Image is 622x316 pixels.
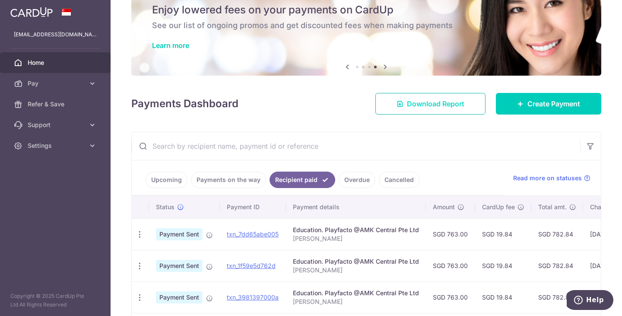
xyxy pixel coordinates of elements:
[270,172,335,188] a: Recipient paid
[156,291,203,303] span: Payment Sent
[28,58,85,67] span: Home
[293,289,419,297] div: Education. Playfacto @AMK Central Pte Ltd
[475,281,531,313] td: SGD 19.84
[191,172,266,188] a: Payments on the way
[531,281,583,313] td: SGD 782.84
[28,121,85,129] span: Support
[339,172,375,188] a: Overdue
[28,141,85,150] span: Settings
[146,172,187,188] a: Upcoming
[379,172,419,188] a: Cancelled
[293,257,419,266] div: Education. Playfacto @AMK Central Pte Ltd
[152,41,189,50] a: Learn more
[426,250,475,281] td: SGD 763.00
[227,294,279,301] a: txn_3981397000a
[28,100,85,109] span: Refer & Save
[375,93,486,115] a: Download Report
[220,196,286,218] th: Payment ID
[538,203,567,211] span: Total amt.
[28,79,85,88] span: Pay
[433,203,455,211] span: Amount
[10,7,53,17] img: CardUp
[513,174,590,182] a: Read more on statuses
[531,250,583,281] td: SGD 782.84
[14,30,97,39] p: [EMAIL_ADDRESS][DOMAIN_NAME]
[293,234,419,243] p: [PERSON_NAME]
[426,218,475,250] td: SGD 763.00
[475,250,531,281] td: SGD 19.84
[156,203,175,211] span: Status
[152,3,581,17] h5: Enjoy lowered fees on your payments on CardUp
[156,260,203,272] span: Payment Sent
[475,218,531,250] td: SGD 19.84
[293,297,419,306] p: [PERSON_NAME]
[426,281,475,313] td: SGD 763.00
[227,262,276,269] a: txn_1f59e5d762d
[513,174,582,182] span: Read more on statuses
[132,132,580,160] input: Search by recipient name, payment id or reference
[531,218,583,250] td: SGD 782.84
[527,99,580,109] span: Create Payment
[482,203,515,211] span: CardUp fee
[496,93,601,115] a: Create Payment
[131,96,238,112] h4: Payments Dashboard
[293,266,419,275] p: [PERSON_NAME]
[286,196,426,218] th: Payment details
[152,20,581,31] h6: See our list of ongoing promos and get discounted fees when making payments
[156,228,203,240] span: Payment Sent
[407,99,464,109] span: Download Report
[567,290,613,312] iframe: Opens a widget where you can find more information
[227,230,279,238] a: txn_7dd65abe005
[293,226,419,234] div: Education. Playfacto @AMK Central Pte Ltd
